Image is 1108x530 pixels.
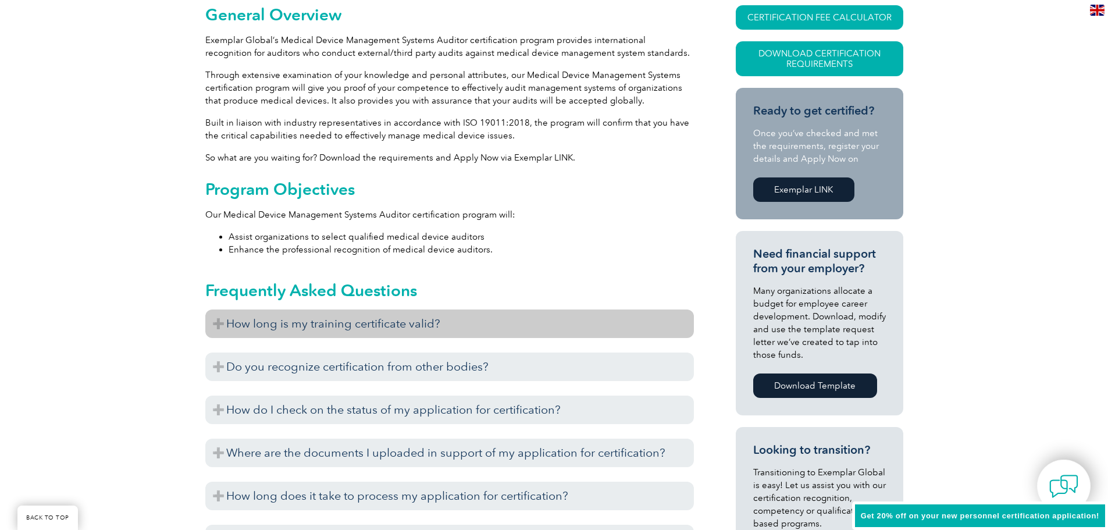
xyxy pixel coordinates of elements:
[205,180,694,198] h2: Program Objectives
[753,374,877,398] a: Download Template
[205,353,694,381] h3: Do you recognize certification from other bodies?
[861,511,1099,520] span: Get 20% off on your new personnel certification application!
[205,439,694,467] h3: Where are the documents I uploaded in support of my application for certification?
[205,396,694,424] h3: How do I check on the status of my application for certification?
[753,104,886,118] h3: Ready to get certified?
[205,5,694,24] h2: General Overview
[205,116,694,142] p: Built in liaison with industry representatives in accordance with ISO 19011:2018, the program wil...
[753,466,886,530] p: Transitioning to Exemplar Global is easy! Let us assist you with our certification recognition, c...
[229,230,694,243] li: Assist organizations to select qualified medical device auditors
[205,151,694,164] p: So what are you waiting for? Download the requirements and Apply Now via Exemplar LINK.
[205,281,694,300] h2: Frequently Asked Questions
[753,247,886,276] h3: Need financial support from your employer?
[753,443,886,457] h3: Looking to transition?
[753,127,886,165] p: Once you’ve checked and met the requirements, register your details and Apply Now on
[1090,5,1105,16] img: en
[17,506,78,530] a: BACK TO TOP
[736,41,903,76] a: Download Certification Requirements
[205,310,694,338] h3: How long is my training certificate valid?
[229,243,694,256] li: Enhance the professional recognition of medical device auditors.
[1049,472,1078,501] img: contact-chat.png
[205,208,694,221] p: Our Medical Device Management Systems Auditor certification program will:
[736,5,903,30] a: CERTIFICATION FEE CALCULATOR
[205,69,694,107] p: Through extensive examination of your knowledge and personal attributes, our Medical Device Manag...
[205,34,694,59] p: Exemplar Global’s Medical Device Management Systems Auditor certification program provides intern...
[205,482,694,510] h3: How long does it take to process my application for certification?
[753,284,886,361] p: Many organizations allocate a budget for employee career development. Download, modify and use th...
[753,177,854,202] a: Exemplar LINK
